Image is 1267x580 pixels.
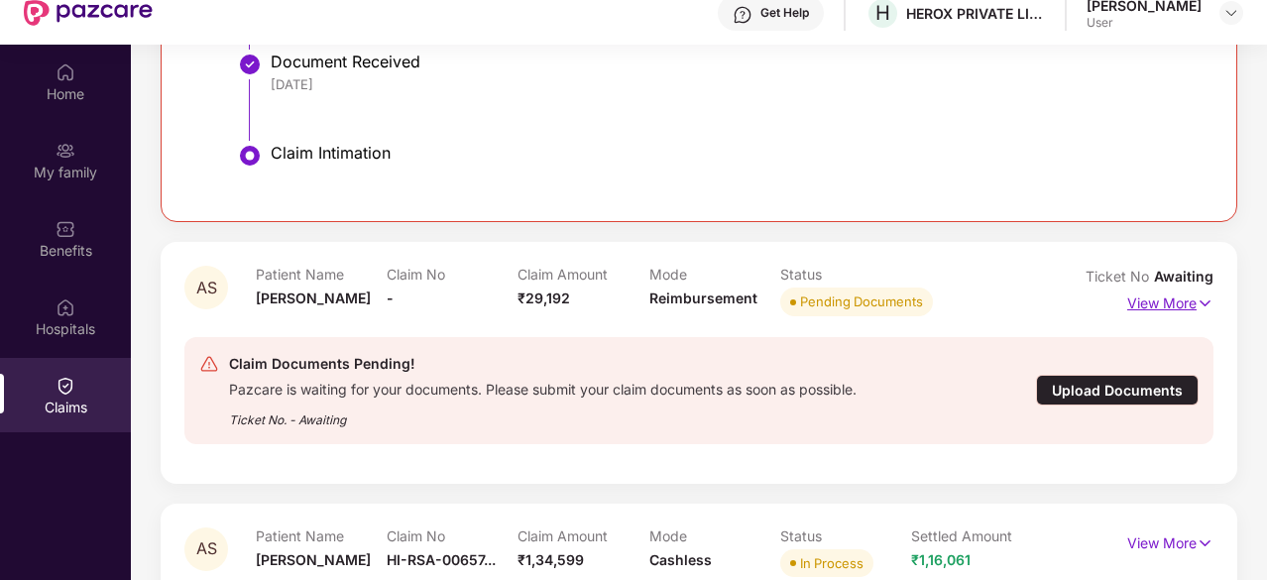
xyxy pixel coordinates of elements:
[911,551,971,568] span: ₹1,16,061
[271,75,1193,93] div: [DATE]
[229,376,857,399] div: Pazcare is waiting for your documents. Please submit your claim documents as soon as possible.
[256,290,371,306] span: [PERSON_NAME]
[800,553,864,573] div: In Process
[229,399,857,429] div: Ticket No. - Awaiting
[649,527,780,544] p: Mode
[911,527,1042,544] p: Settled Amount
[780,527,911,544] p: Status
[387,290,394,306] span: -
[196,280,217,296] span: AS
[1223,5,1239,21] img: svg+xml;base64,PHN2ZyBpZD0iRHJvcGRvd24tMzJ4MzIiIHhtbG5zPSJodHRwOi8vd3d3LnczLm9yZy8yMDAwL3N2ZyIgd2...
[1087,15,1202,31] div: User
[1154,268,1213,285] span: Awaiting
[238,53,262,76] img: svg+xml;base64,PHN2ZyBpZD0iU3RlcC1Eb25lLTMyeDMyIiB4bWxucz0iaHR0cDovL3d3dy53My5vcmcvMjAwMC9zdmciIH...
[1086,268,1154,285] span: Ticket No
[56,376,75,396] img: svg+xml;base64,PHN2ZyBpZD0iQ2xhaW0iIHhtbG5zPSJodHRwOi8vd3d3LnczLm9yZy8yMDAwL3N2ZyIgd2lkdGg9IjIwIi...
[518,551,584,568] span: ₹1,34,599
[760,5,809,21] div: Get Help
[1127,527,1213,554] p: View More
[1197,532,1213,554] img: svg+xml;base64,PHN2ZyB4bWxucz0iaHR0cDovL3d3dy53My5vcmcvMjAwMC9zdmciIHdpZHRoPSIxNyIgaGVpZ2h0PSIxNy...
[518,290,570,306] span: ₹29,192
[196,540,217,557] span: AS
[518,266,648,283] p: Claim Amount
[906,4,1045,23] div: HEROX PRIVATE LIMITED
[229,352,857,376] div: Claim Documents Pending!
[1127,288,1213,314] p: View More
[56,141,75,161] img: svg+xml;base64,PHN2ZyB3aWR0aD0iMjAiIGhlaWdodD0iMjAiIHZpZXdCb3g9IjAgMCAyMCAyMCIgZmlsbD0ibm9uZSIgeG...
[649,266,780,283] p: Mode
[238,144,262,168] img: svg+xml;base64,PHN2ZyBpZD0iU3RlcC1BY3RpdmUtMzJ4MzIiIHhtbG5zPSJodHRwOi8vd3d3LnczLm9yZy8yMDAwL3N2Zy...
[387,266,518,283] p: Claim No
[199,354,219,374] img: svg+xml;base64,PHN2ZyB4bWxucz0iaHR0cDovL3d3dy53My5vcmcvMjAwMC9zdmciIHdpZHRoPSIyNCIgaGVpZ2h0PSIyNC...
[387,527,518,544] p: Claim No
[800,291,923,311] div: Pending Documents
[733,5,752,25] img: svg+xml;base64,PHN2ZyBpZD0iSGVscC0zMngzMiIgeG1sbnM9Imh0dHA6Ly93d3cudzMub3JnLzIwMDAvc3ZnIiB3aWR0aD...
[256,551,371,568] span: [PERSON_NAME]
[387,551,496,568] span: HI-RSA-00657...
[780,266,911,283] p: Status
[518,527,648,544] p: Claim Amount
[256,266,387,283] p: Patient Name
[1036,375,1199,406] div: Upload Documents
[649,551,712,568] span: Cashless
[56,62,75,82] img: svg+xml;base64,PHN2ZyBpZD0iSG9tZSIgeG1sbnM9Imh0dHA6Ly93d3cudzMub3JnLzIwMDAvc3ZnIiB3aWR0aD0iMjAiIG...
[56,297,75,317] img: svg+xml;base64,PHN2ZyBpZD0iSG9zcGl0YWxzIiB4bWxucz0iaHR0cDovL3d3dy53My5vcmcvMjAwMC9zdmciIHdpZHRoPS...
[256,527,387,544] p: Patient Name
[271,143,1193,163] div: Claim Intimation
[271,52,1193,71] div: Document Received
[1197,292,1213,314] img: svg+xml;base64,PHN2ZyB4bWxucz0iaHR0cDovL3d3dy53My5vcmcvMjAwMC9zdmciIHdpZHRoPSIxNyIgaGVpZ2h0PSIxNy...
[875,1,890,25] span: H
[56,219,75,239] img: svg+xml;base64,PHN2ZyBpZD0iQmVuZWZpdHMiIHhtbG5zPSJodHRwOi8vd3d3LnczLm9yZy8yMDAwL3N2ZyIgd2lkdGg9Ij...
[649,290,757,306] span: Reimbursement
